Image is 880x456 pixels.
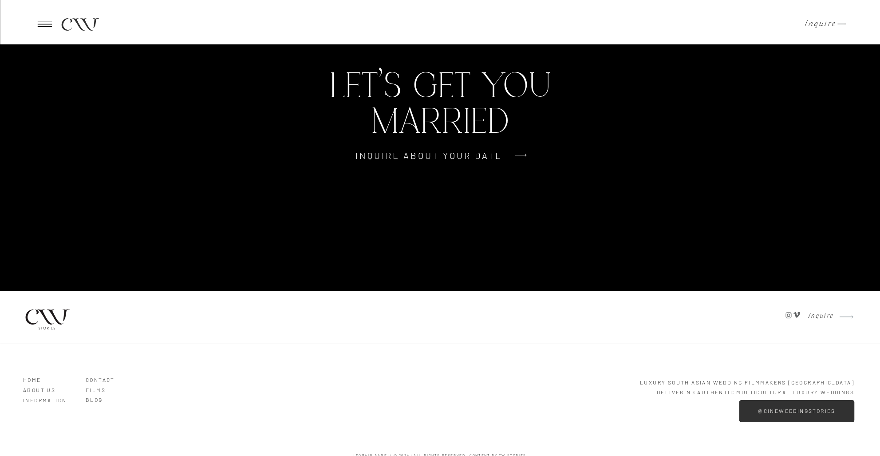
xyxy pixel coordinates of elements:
[23,384,74,392] a: ABOUT US
[350,148,508,162] a: inquire about your date
[307,70,574,137] a: Let's get you married
[597,378,854,398] p: LUXURY South Asian Wedding Filmmakers [GEOGRAPHIC_DATA] Delivering Authentic multicultural Luxury...
[86,374,136,382] a: Contact
[61,16,98,32] a: CW
[86,384,136,392] a: Films
[86,394,136,402] a: BLOG
[805,20,831,28] a: Inquire
[804,313,834,321] a: Inquire
[23,374,74,382] a: HOME
[751,408,843,414] a: @cineweddingstories
[23,394,74,402] a: Information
